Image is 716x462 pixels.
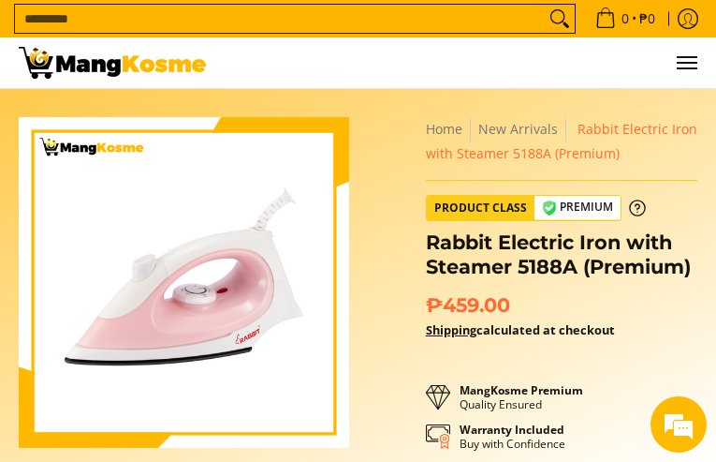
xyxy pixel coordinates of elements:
a: Home [426,120,462,138]
nav: Breadcrumbs [426,117,697,166]
strong: calculated at checkout [426,321,615,338]
nav: Main Menu [225,37,697,88]
span: ₱0 [636,12,658,25]
img: https://mangkosme.com/products/rabbit-eletric-iron-with-steamer-5188a-class-a [19,117,349,448]
strong: Warranty Included [460,422,564,438]
a: Product Class Premium [426,195,646,221]
img: NEW ITEM: Rabbit Electric Iron with Steamer - Pink l Mang Kosme [19,47,206,79]
span: Product Class [427,196,534,220]
span: Rabbit Electric Iron with Steamer 5188A (Premium) [426,120,697,162]
span: 0 [619,12,632,25]
ul: Customer Navigation [225,37,697,88]
p: Quality Ensured [460,383,583,411]
span: Premium [534,196,621,219]
p: Buy with Confidence [460,423,565,451]
h1: Rabbit Electric Iron with Steamer 5188A (Premium) [426,231,697,279]
a: Shipping [426,321,476,338]
button: Search [545,5,575,33]
strong: MangKosme Premium [460,382,583,398]
span: ₱459.00 [426,293,510,318]
img: premium-badge-icon.webp [542,201,557,216]
button: Menu [675,37,697,88]
a: New Arrivals [478,120,558,138]
span: • [590,8,661,29]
